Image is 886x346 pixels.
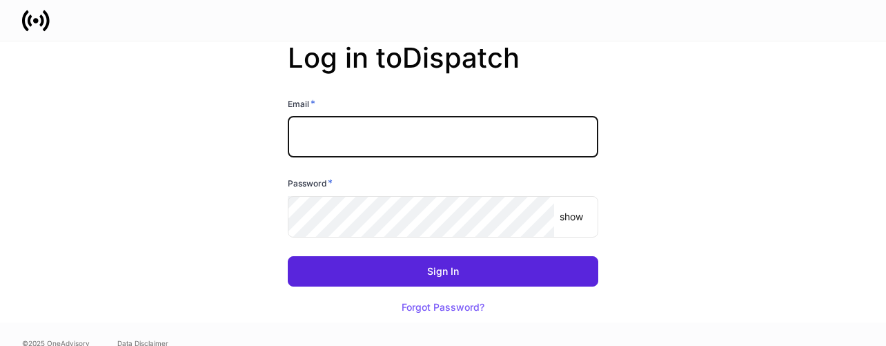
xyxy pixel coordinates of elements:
[288,41,598,97] h2: Log in to Dispatch
[288,176,333,190] h6: Password
[384,292,502,323] button: Forgot Password?
[560,210,583,224] p: show
[427,267,459,276] div: Sign In
[402,302,484,312] div: Forgot Password?
[288,256,598,287] button: Sign In
[288,97,315,110] h6: Email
